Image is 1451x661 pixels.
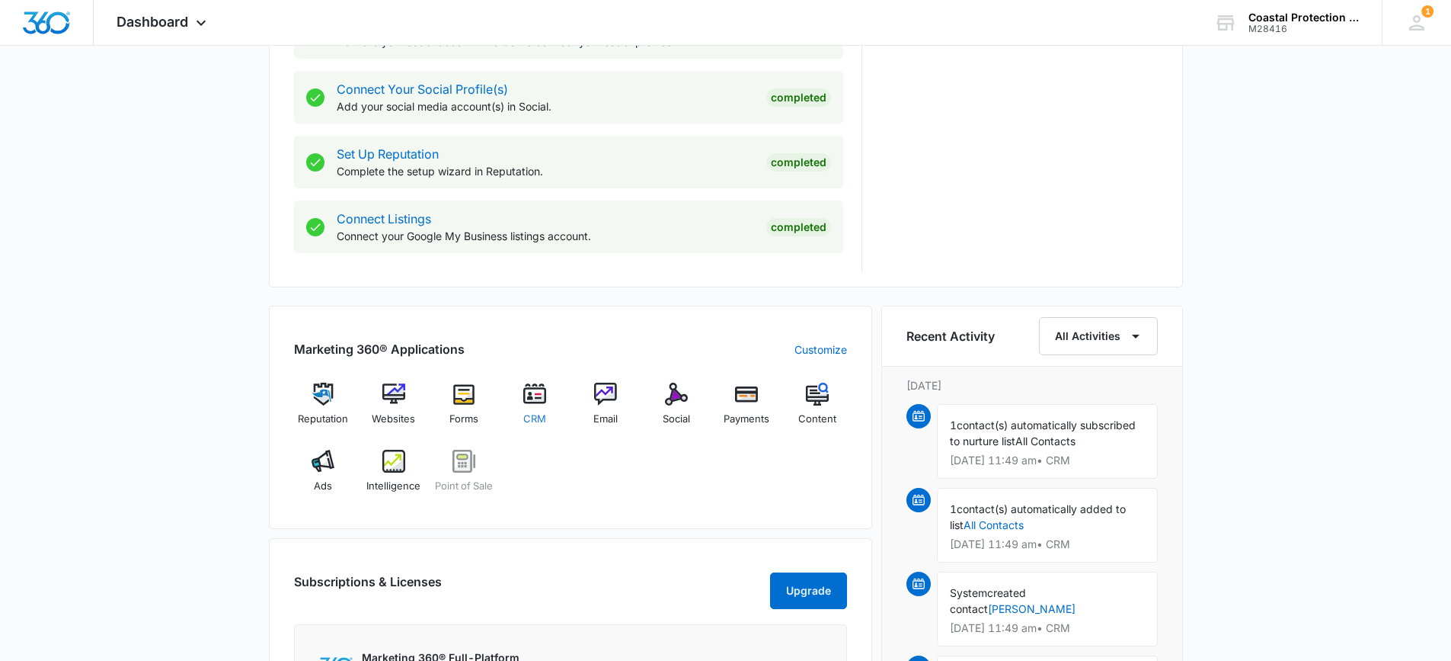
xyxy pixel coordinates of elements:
[663,412,690,427] span: Social
[766,153,831,172] div: Completed
[294,573,442,603] h2: Subscriptions & Licenses
[577,383,635,438] a: Email
[314,479,332,494] span: Ads
[950,502,1126,531] span: contact(s) automatically added to list
[988,602,1075,615] a: [PERSON_NAME]
[294,340,465,358] h2: Marketing 360® Applications
[337,163,754,179] p: Complete the setup wizard in Reputation.
[506,383,564,438] a: CRM
[950,419,1136,448] span: contact(s) automatically subscribed to nurture list
[294,450,353,505] a: Ads
[523,412,546,427] span: CRM
[435,450,494,505] a: Point of Sale
[906,377,1158,393] p: [DATE]
[766,218,831,236] div: Completed
[298,412,348,427] span: Reputation
[1039,317,1158,355] button: All Activities
[364,450,423,505] a: Intelligence
[593,412,618,427] span: Email
[950,539,1145,550] p: [DATE] 11:49 am • CRM
[337,82,508,97] a: Connect Your Social Profile(s)
[1015,435,1075,448] span: All Contacts
[294,383,353,438] a: Reputation
[1248,11,1360,24] div: account name
[950,455,1145,466] p: [DATE] 11:49 am • CRM
[718,383,776,438] a: Payments
[337,98,754,114] p: Add your social media account(s) in Social.
[788,383,847,438] a: Content
[724,412,769,427] span: Payments
[950,419,957,432] span: 1
[1421,5,1433,18] div: notifications count
[950,586,1026,615] span: created contact
[435,383,494,438] a: Forms
[794,342,847,358] a: Customize
[766,88,831,107] div: Completed
[364,383,423,438] a: Websites
[964,518,1024,531] a: All Contacts
[337,146,439,162] a: Set Up Reputation
[117,14,188,30] span: Dashboard
[1421,5,1433,18] span: 1
[798,412,836,427] span: Content
[950,502,957,515] span: 1
[647,383,705,438] a: Social
[435,479,493,494] span: Point of Sale
[950,623,1145,634] p: [DATE] 11:49 am • CRM
[366,479,420,494] span: Intelligence
[449,412,478,427] span: Forms
[906,327,995,345] h6: Recent Activity
[950,586,987,599] span: System
[372,412,415,427] span: Websites
[1248,24,1360,34] div: account id
[337,211,431,226] a: Connect Listings
[770,573,847,609] button: Upgrade
[337,228,754,244] p: Connect your Google My Business listings account.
